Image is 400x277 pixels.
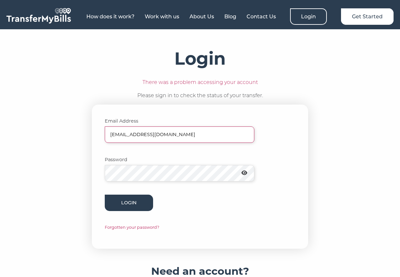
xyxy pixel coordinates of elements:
[105,117,153,125] label: Email Address
[190,14,214,20] a: About Us
[105,156,153,163] label: Password
[6,8,71,23] img: TransferMyBills.com - Helping ease the stress of moving
[86,14,134,20] a: How does it work?
[105,195,153,211] button: Login
[247,14,276,20] a: Contact Us
[174,49,226,69] h1: Login
[105,225,159,230] a: Forgotten your password?
[224,14,236,20] a: Blog
[142,78,258,87] p: There was a problem accessing your account
[341,8,394,25] a: Get Started
[145,14,179,20] a: Work with us
[137,91,263,100] p: Please sign in to check the status of your transfer.
[290,8,327,25] a: Login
